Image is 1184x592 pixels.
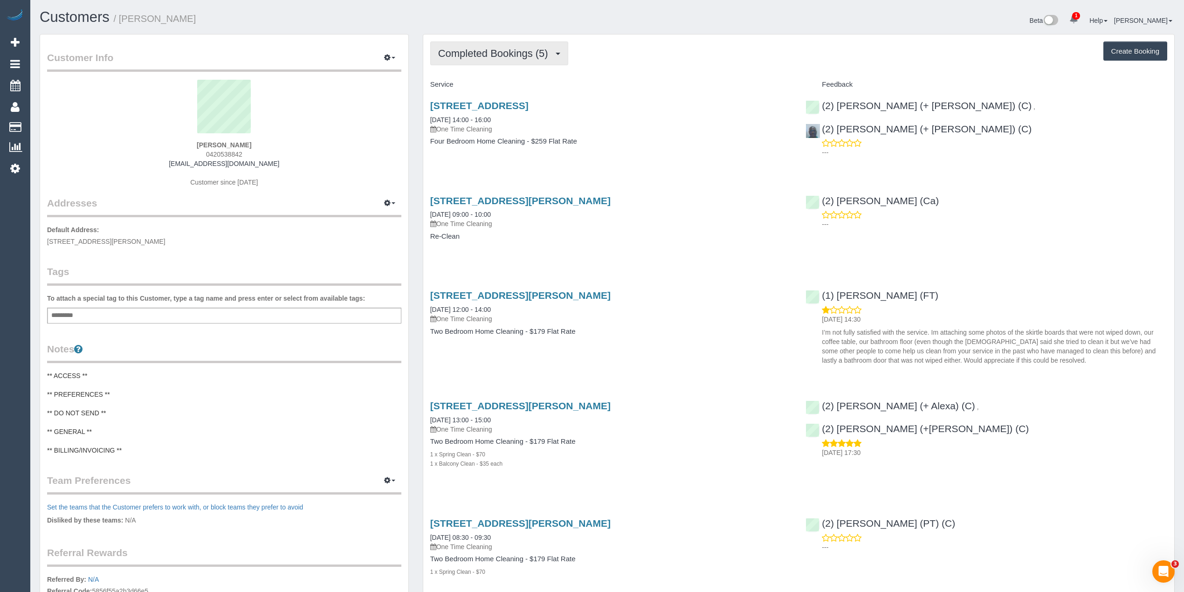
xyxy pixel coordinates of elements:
[430,116,491,124] a: [DATE] 14:00 - 16:00
[822,543,1167,552] p: ---
[430,328,792,336] h4: Two Bedroom Home Cleaning - $179 Flat Rate
[430,542,792,551] p: One Time Cleaning
[805,518,955,529] a: (2) [PERSON_NAME] (PT) (C)
[430,314,792,324] p: One Time Cleaning
[1103,41,1167,61] button: Create Booking
[430,461,503,467] small: 1 x Balcony Clean - $35 each
[47,546,401,567] legend: Referral Rewards
[1043,15,1058,27] img: New interface
[47,51,401,72] legend: Customer Info
[47,265,401,286] legend: Tags
[430,451,485,458] small: 1 x Spring Clean - $70
[47,342,401,363] legend: Notes
[430,195,611,206] a: [STREET_ADDRESS][PERSON_NAME]
[114,14,196,24] small: / [PERSON_NAME]
[805,195,939,206] a: (2) [PERSON_NAME] (Ca)
[1171,560,1179,568] span: 3
[822,148,1167,157] p: ---
[47,294,365,303] label: To attach a special tag to this Customer, type a tag name and press enter or select from availabl...
[430,124,792,134] p: One Time Cleaning
[47,474,401,495] legend: Team Preferences
[125,516,136,524] span: N/A
[1072,12,1080,20] span: 1
[430,41,568,65] button: Completed Bookings (5)
[1033,103,1035,110] span: ,
[430,534,491,541] a: [DATE] 08:30 - 09:30
[430,233,792,241] h4: Re-Clean
[169,160,279,167] a: [EMAIL_ADDRESS][DOMAIN_NAME]
[88,576,99,583] a: N/A
[430,81,792,89] h4: Service
[430,306,491,313] a: [DATE] 12:00 - 14:00
[430,555,792,563] h4: Two Bedroom Home Cleaning - $179 Flat Rate
[977,403,979,411] span: ,
[822,328,1167,365] p: I’m not fully satisfied with the service. Im attaching some photos of the skirtle boards that wer...
[430,569,485,575] small: 1 x Spring Clean - $70
[47,516,123,525] label: Disliked by these teams:
[805,100,1032,111] a: (2) [PERSON_NAME] (+ [PERSON_NAME]) (C)
[438,48,553,59] span: Completed Bookings (5)
[190,179,258,186] span: Customer since [DATE]
[40,9,110,25] a: Customers
[430,138,792,145] h4: Four Bedroom Home Cleaning - $259 Flat Rate
[430,211,491,218] a: [DATE] 09:00 - 10:00
[805,400,975,411] a: (2) [PERSON_NAME] (+ Alexa) (C)
[430,290,611,301] a: [STREET_ADDRESS][PERSON_NAME]
[822,220,1167,229] p: ---
[1030,17,1059,24] a: Beta
[1065,9,1083,30] a: 1
[430,518,611,529] a: [STREET_ADDRESS][PERSON_NAME]
[822,448,1167,457] p: [DATE] 17:30
[805,81,1167,89] h4: Feedback
[805,290,938,301] a: (1) [PERSON_NAME] (FT)
[47,238,165,245] span: [STREET_ADDRESS][PERSON_NAME]
[822,315,1167,324] p: [DATE] 14:30
[805,423,1029,434] a: (2) [PERSON_NAME] (+[PERSON_NAME]) (C)
[206,151,242,158] span: 0420538842
[197,141,251,149] strong: [PERSON_NAME]
[1152,560,1175,583] iframe: Intercom live chat
[805,124,1032,134] a: (2) [PERSON_NAME] (+ [PERSON_NAME]) (C)
[430,438,792,446] h4: Two Bedroom Home Cleaning - $179 Flat Rate
[430,425,792,434] p: One Time Cleaning
[430,416,491,424] a: [DATE] 13:00 - 15:00
[430,400,611,411] a: [STREET_ADDRESS][PERSON_NAME]
[1089,17,1108,24] a: Help
[47,503,303,511] a: Set the teams that the Customer prefers to work with, or block teams they prefer to avoid
[6,9,24,22] img: Automaid Logo
[47,575,86,584] label: Referred By:
[430,219,792,228] p: One Time Cleaning
[430,100,529,111] a: [STREET_ADDRESS]
[47,225,99,234] label: Default Address:
[806,124,820,138] img: (2) Paul (+ Barbara) (C)
[1114,17,1172,24] a: [PERSON_NAME]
